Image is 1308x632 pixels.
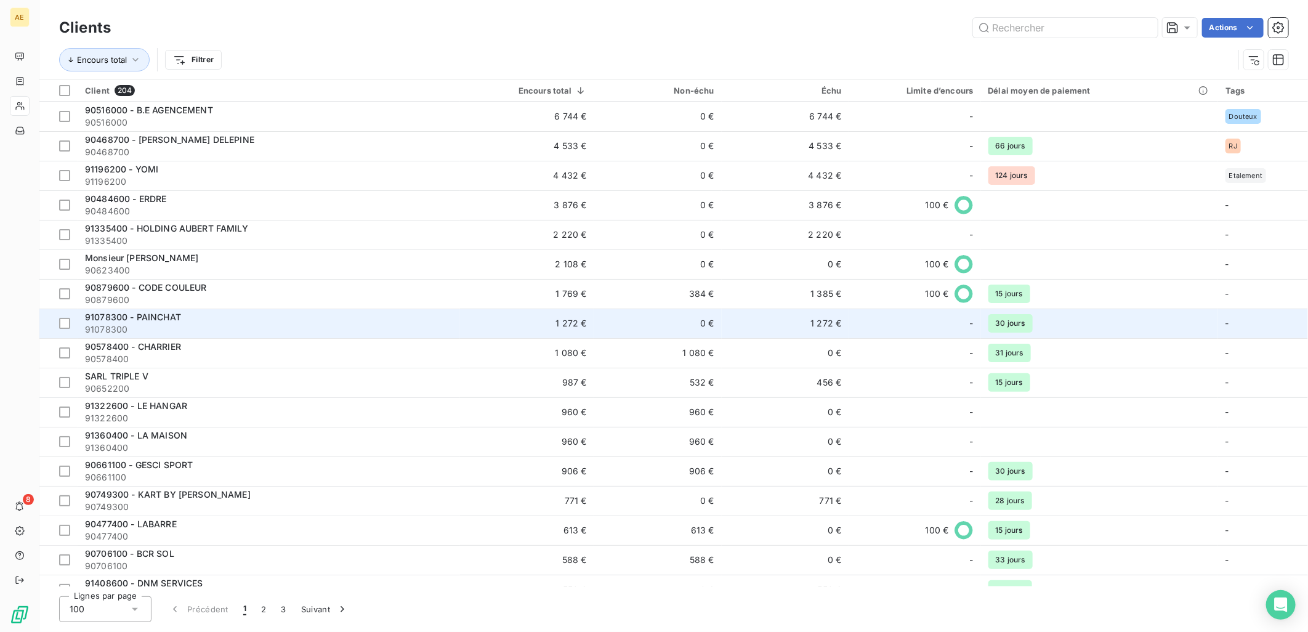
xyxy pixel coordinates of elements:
button: Actions [1202,18,1264,38]
td: 613 € [594,516,722,545]
button: Suivant [294,596,356,622]
span: 124 jours [988,166,1035,185]
button: Encours total [59,48,150,71]
td: 0 € [722,516,849,545]
button: Précédent [161,596,236,622]
td: 4 432 € [460,161,594,190]
td: 0 € [594,102,722,131]
td: 1 080 € [594,338,722,368]
div: Open Intercom Messenger [1266,590,1296,620]
span: - [1225,554,1229,565]
span: - [969,495,973,507]
td: 960 € [460,427,594,456]
td: 0 € [594,131,722,161]
td: 2 108 € [460,249,594,279]
button: Filtrer [165,50,222,70]
span: 90879600 - CODE COULEUR [85,282,206,293]
span: 91078300 [85,323,453,336]
span: Douteux [1229,113,1258,120]
img: Logo LeanPay [10,605,30,625]
div: Tags [1225,86,1301,95]
span: Monsieur [PERSON_NAME] [85,253,198,263]
td: 960 € [460,397,594,427]
span: 31 jours [988,344,1031,362]
td: 6 744 € [722,102,849,131]
td: 1 385 € [722,279,849,309]
span: Encours total [77,55,127,65]
td: 1 272 € [722,309,849,338]
td: 906 € [460,456,594,486]
span: 33 jours [988,551,1033,569]
td: 0 € [594,486,722,516]
td: 0 € [722,427,849,456]
span: 90484600 - ERDRE [85,193,166,204]
td: 0 € [594,161,722,190]
span: 30 jours [988,462,1033,480]
span: 90477400 - LABARRE [85,519,177,529]
span: - [969,317,973,330]
span: 91335400 - HOLDING AUBERT FAMILY [85,223,248,233]
td: 906 € [594,456,722,486]
td: 532 € [594,368,722,397]
span: - [1225,229,1229,240]
td: 960 € [594,397,722,427]
span: 91408600 - DNM SERVICES [85,578,203,588]
div: Échu [729,86,842,95]
span: RJ [1229,142,1237,150]
td: 2 220 € [460,220,594,249]
span: - [1225,377,1229,387]
span: 91196200 [85,176,453,188]
span: - [1225,466,1229,476]
span: 90468700 [85,146,453,158]
button: 2 [254,596,273,622]
button: 3 [274,596,294,622]
td: 0 € [594,249,722,279]
span: - [969,465,973,477]
span: - [969,169,973,182]
span: 100 € [926,199,949,211]
span: 90749300 [85,501,453,513]
span: 1 [243,603,246,615]
span: 91360400 - LA MAISON [85,430,187,440]
div: Encours total [467,86,587,95]
span: 15 jours [988,521,1030,540]
span: 28 jours [988,580,1032,599]
span: - [969,140,973,152]
div: AE [10,7,30,27]
span: - [969,110,973,123]
span: Etalement [1229,172,1262,179]
span: - [969,229,973,241]
div: Limite d’encours [857,86,974,95]
td: 987 € [460,368,594,397]
span: 28 jours [988,492,1032,510]
span: 91335400 [85,235,453,247]
span: 8 [23,494,34,505]
td: 0 € [722,456,849,486]
td: 2 220 € [722,220,849,249]
td: 771 € [722,486,849,516]
span: 66 jours [988,137,1033,155]
span: 90516000 - B.E AGENCEMENT [85,105,213,115]
td: 1 080 € [460,338,594,368]
span: - [1225,495,1229,506]
span: - [1225,347,1229,358]
span: - [969,436,973,448]
td: 0 € [594,575,722,604]
td: 0 € [594,220,722,249]
span: 90661100 [85,471,453,484]
span: 90468700 - [PERSON_NAME] DELEPINE [85,134,254,145]
td: 1 272 € [460,309,594,338]
td: 3 876 € [722,190,849,220]
span: 90578400 [85,353,453,365]
button: 1 [236,596,254,622]
td: 0 € [722,397,849,427]
span: 204 [115,85,135,96]
span: 90578400 - CHARRIER [85,341,181,352]
span: - [969,406,973,418]
td: 0 € [722,338,849,368]
span: - [1225,584,1229,594]
span: 15 jours [988,373,1030,392]
span: 90706100 - BCR SOL [85,548,174,559]
span: - [969,554,973,566]
span: 90652200 [85,383,453,395]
